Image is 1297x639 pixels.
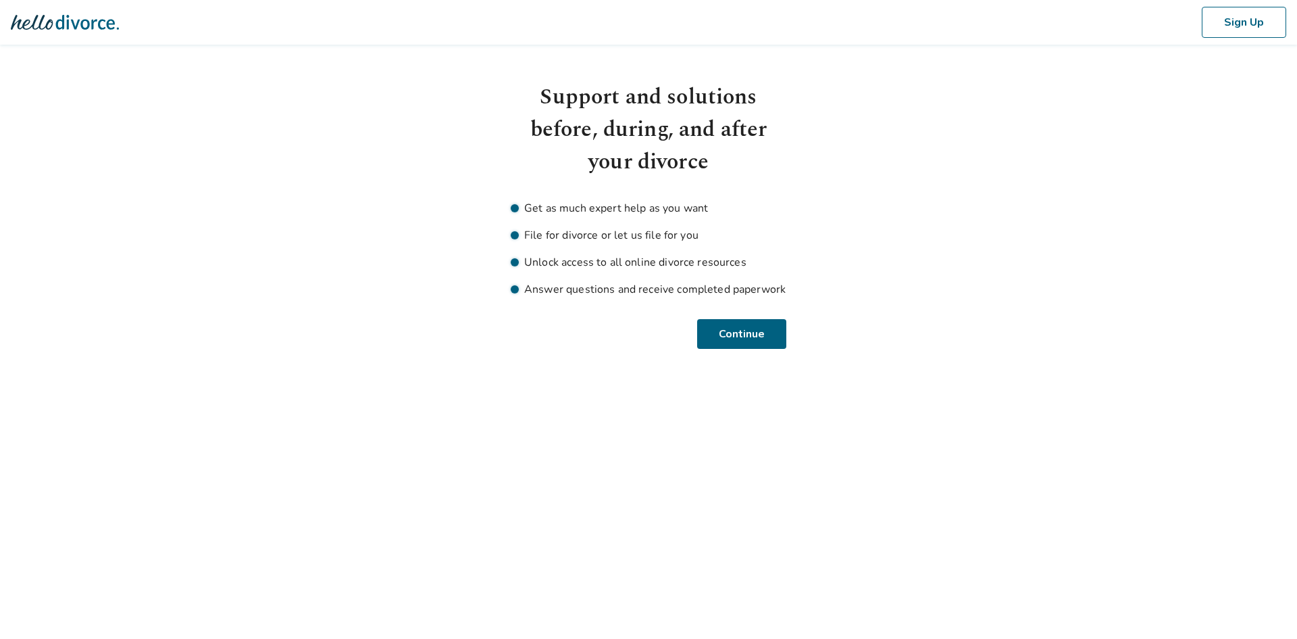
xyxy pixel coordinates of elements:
button: Continue [697,319,786,349]
li: Unlock access to all online divorce resources [511,254,786,270]
h1: Support and solutions before, during, and after your divorce [511,81,786,179]
button: Sign Up [1202,7,1286,38]
li: Get as much expert help as you want [511,200,786,216]
li: Answer questions and receive completed paperwork [511,281,786,298]
li: File for divorce or let us file for you [511,227,786,243]
img: Hello Divorce Logo [11,9,119,36]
